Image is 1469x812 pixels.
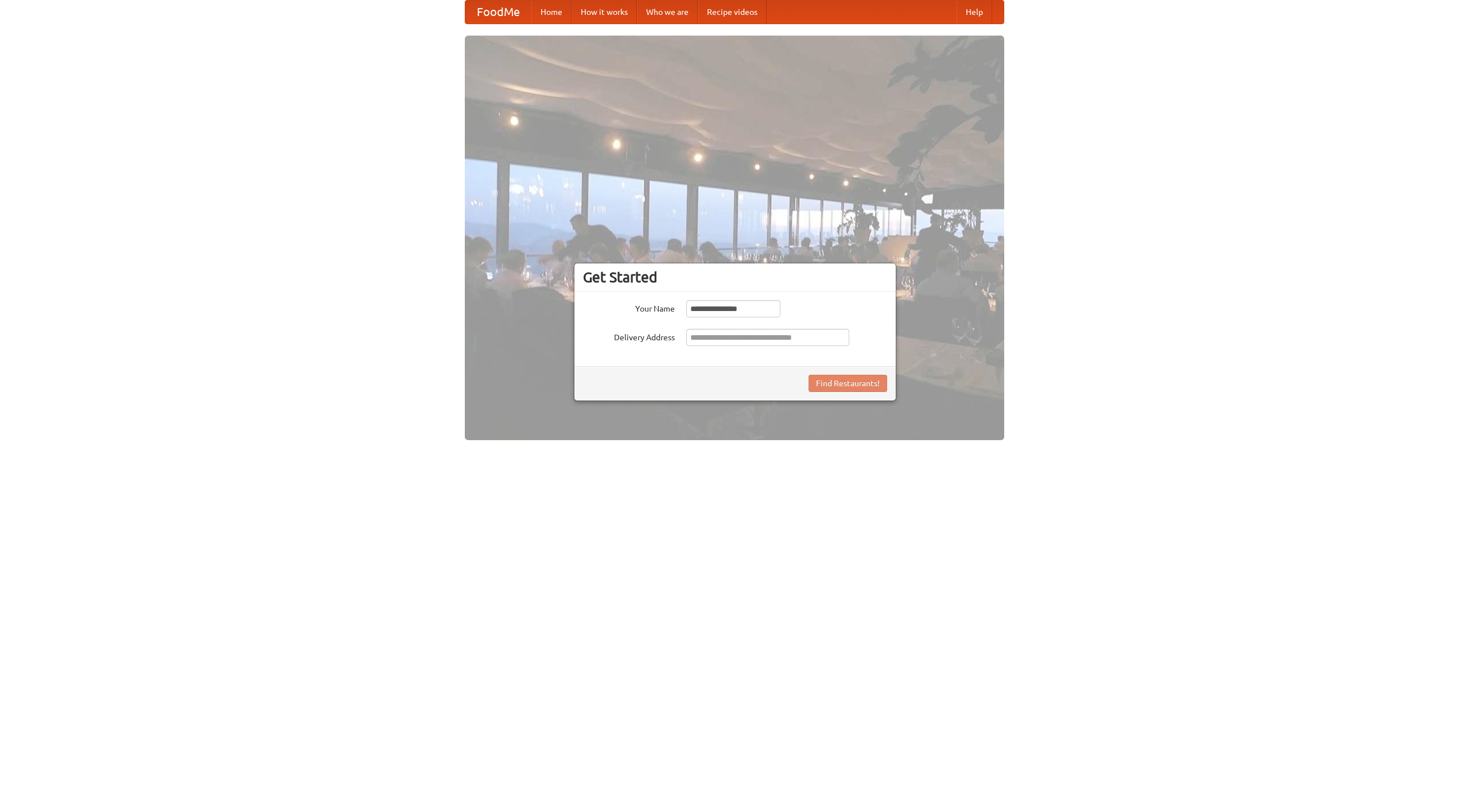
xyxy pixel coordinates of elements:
a: Who we are [637,1,698,24]
a: Help [957,1,992,24]
h3: Get Started [583,269,887,286]
a: Home [531,1,572,24]
a: FoodMe [465,1,531,24]
label: Delivery Address [583,329,675,343]
a: How it works [572,1,637,24]
button: Find Restaurants! [809,375,887,392]
a: Recipe videos [698,1,767,24]
label: Your Name [583,300,675,314]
